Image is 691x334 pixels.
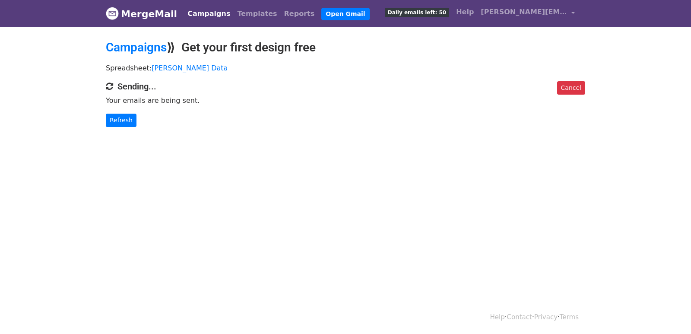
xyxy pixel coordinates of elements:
a: Contact [507,313,532,321]
a: Templates [234,5,280,22]
a: Refresh [106,114,136,127]
a: Daily emails left: 50 [381,3,453,21]
a: Cancel [557,81,585,95]
span: Daily emails left: 50 [385,8,449,17]
a: Campaigns [184,5,234,22]
img: MergeMail logo [106,7,119,20]
a: MergeMail [106,5,177,23]
a: Help [490,313,505,321]
a: Campaigns [106,40,167,54]
a: Open Gmail [321,8,369,20]
a: Privacy [534,313,558,321]
h4: Sending... [106,81,585,92]
span: [PERSON_NAME][EMAIL_ADDRESS][DOMAIN_NAME] [481,7,567,17]
a: [PERSON_NAME][EMAIL_ADDRESS][DOMAIN_NAME] [477,3,578,24]
p: Your emails are being sent. [106,96,585,105]
a: Reports [281,5,318,22]
p: Spreadsheet: [106,64,585,73]
a: [PERSON_NAME] Data [152,64,228,72]
h2: ⟫ Get your first design free [106,40,585,55]
a: Help [453,3,477,21]
a: Terms [560,313,579,321]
